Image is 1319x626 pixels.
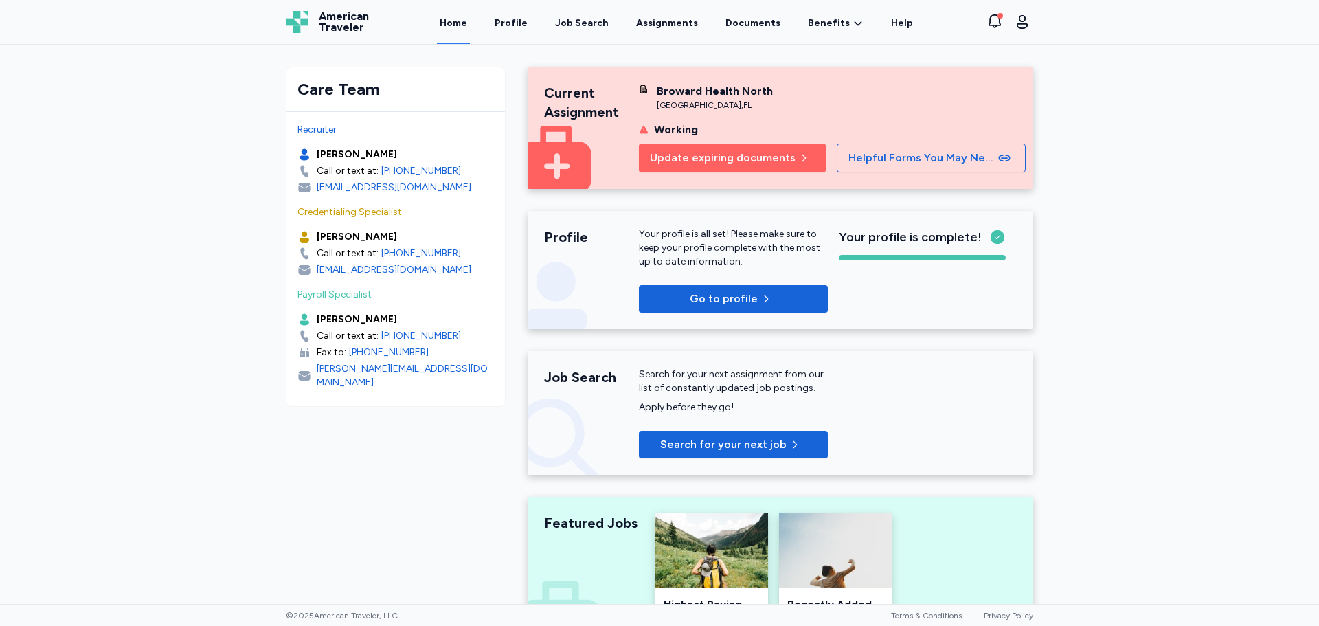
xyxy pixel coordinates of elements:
[787,596,883,613] div: Recently Added
[555,16,609,30] div: Job Search
[317,346,346,359] div: Fax to:
[660,436,787,453] span: Search for your next job
[848,150,995,166] span: Helpful Forms You May Need
[808,16,864,30] a: Benefits
[349,346,429,359] a: [PHONE_NUMBER]
[639,431,828,458] button: Search for your next job
[317,164,379,178] div: Call or text at:
[381,164,461,178] a: [PHONE_NUMBER]
[657,100,773,111] div: [GEOGRAPHIC_DATA] , FL
[317,362,494,390] div: [PERSON_NAME][EMAIL_ADDRESS][DOMAIN_NAME]
[317,263,471,277] div: [EMAIL_ADDRESS][DOMAIN_NAME]
[891,611,962,621] a: Terms & Conditions
[984,611,1033,621] a: Privacy Policy
[639,285,828,313] button: Go to profile
[544,368,639,387] div: Job Search
[381,247,461,260] a: [PHONE_NUMBER]
[650,150,796,166] span: Update expiring documents
[639,401,828,414] div: Apply before they go!
[639,368,828,395] div: Search for your next assignment from our list of constantly updated job postings.
[639,144,826,172] button: Update expiring documents
[286,610,398,621] span: © 2025 American Traveler, LLC
[381,329,461,343] a: [PHONE_NUMBER]
[808,16,850,30] span: Benefits
[690,291,758,307] span: Go to profile
[319,11,369,33] span: American Traveler
[639,227,828,269] div: Your profile is all set! Please make sure to keep your profile complete with the most up to date ...
[317,247,379,260] div: Call or text at:
[779,513,892,588] img: Recently Added
[317,148,397,161] div: [PERSON_NAME]
[655,513,768,588] img: Highest Paying
[317,230,397,244] div: [PERSON_NAME]
[837,144,1026,172] button: Helpful Forms You May Need
[286,11,308,33] img: Logo
[544,513,639,533] div: Featured Jobs
[544,83,639,122] div: Current Assignment
[317,313,397,326] div: [PERSON_NAME]
[544,227,639,247] div: Profile
[664,596,760,613] div: Highest Paying
[654,122,698,138] div: Working
[297,123,494,137] div: Recruiter
[317,329,379,343] div: Call or text at:
[317,181,471,194] div: [EMAIL_ADDRESS][DOMAIN_NAME]
[839,227,982,247] span: Your profile is complete!
[657,83,773,100] div: Broward Health North
[437,1,470,44] a: Home
[297,288,494,302] div: Payroll Specialist
[297,205,494,219] div: Credentialing Specialist
[297,78,494,100] div: Care Team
